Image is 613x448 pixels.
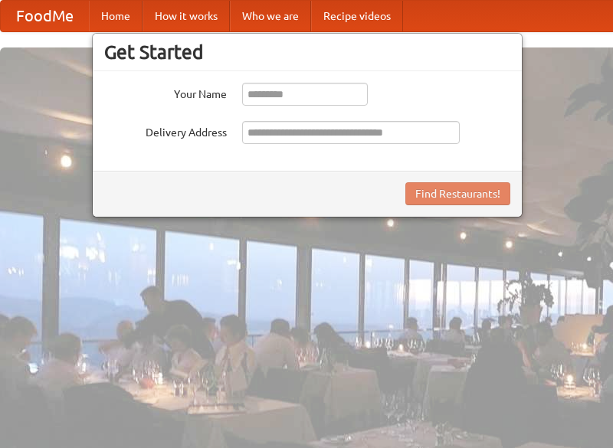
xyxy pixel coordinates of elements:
a: Home [89,1,143,31]
a: How it works [143,1,230,31]
a: Who we are [230,1,311,31]
label: Your Name [104,83,227,102]
label: Delivery Address [104,121,227,140]
a: FoodMe [1,1,89,31]
a: Recipe videos [311,1,403,31]
h3: Get Started [104,41,510,64]
button: Find Restaurants! [405,182,510,205]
